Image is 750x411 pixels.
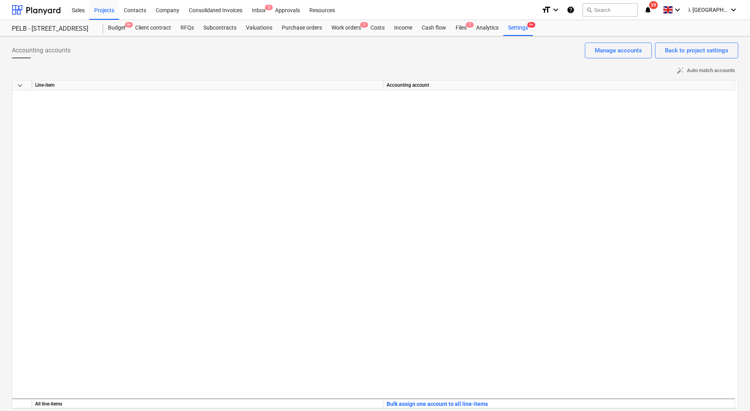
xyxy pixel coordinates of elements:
[32,80,383,90] div: Line-item
[277,20,327,36] a: Purchase orders
[389,20,417,36] a: Income
[655,43,738,58] button: Back to project settings
[176,20,199,36] a: RFQs
[241,20,277,36] a: Valuations
[583,3,638,17] button: Search
[527,22,535,28] span: 9+
[729,5,738,15] i: keyboard_arrow_down
[12,25,94,33] div: PELB - [STREET_ADDRESS]
[551,5,560,15] i: keyboard_arrow_down
[383,80,735,90] div: Accounting account
[130,20,176,36] a: Client contract
[567,5,575,15] i: Knowledge base
[674,65,738,77] button: Auto match accounts
[673,5,682,15] i: keyboard_arrow_down
[360,22,368,28] span: 1
[125,22,133,28] span: 9+
[327,20,366,36] div: Work orders
[542,5,551,15] i: format_size
[644,5,652,15] i: notifications
[711,373,750,411] iframe: Chat Widget
[103,20,130,36] div: Budget
[586,7,592,13] span: search
[15,81,25,90] span: keyboard_arrow_down
[689,7,728,13] span: i. [GEOGRAPHIC_DATA]
[665,45,728,56] div: Back to project settings
[199,20,241,36] a: Subcontracts
[451,20,471,36] div: Files
[595,45,642,56] div: Manage accounts
[417,20,451,36] a: Cash flow
[503,20,533,36] div: Settings
[451,20,471,36] a: Files7
[265,5,273,10] span: 2
[677,66,735,75] span: Auto match accounts
[503,20,533,36] a: Settings9+
[387,399,488,409] button: Bulk assign one account to all line-items
[471,20,503,36] a: Analytics
[585,43,652,58] button: Manage accounts
[327,20,366,36] a: Work orders1
[103,20,130,36] a: Budget9+
[649,1,658,9] span: 39
[466,22,474,28] span: 7
[32,398,383,408] div: All line-items
[12,46,71,55] span: Accounting accounts
[366,20,389,36] a: Costs
[677,67,684,74] span: auto_fix_high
